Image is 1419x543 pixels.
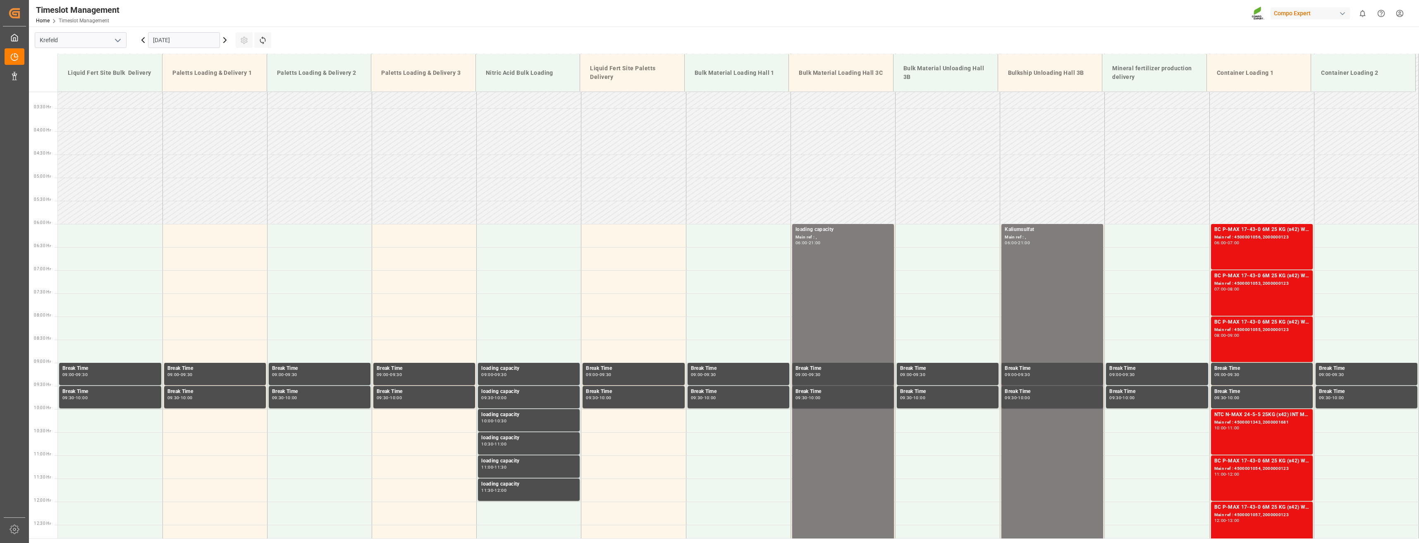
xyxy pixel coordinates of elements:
[795,65,886,81] div: Bulk Material Loading Hall 3C
[1332,396,1344,400] div: 10:00
[1214,411,1309,419] div: NTC N-MAX 24-5-5 25KG (x42) INT MTO
[483,65,573,81] div: Nitric Acid Bulk Loading
[481,364,576,373] div: loading capacity
[167,373,179,376] div: 09:00
[1214,512,1309,519] div: Main ref : 4500001057, 2000000123
[1214,287,1226,291] div: 07:00
[1214,280,1309,287] div: Main ref : 4500001053, 2000000123
[795,241,807,245] div: 06:00
[1214,326,1309,333] div: Main ref : 4500001055, 2000000123
[1214,318,1309,326] div: BC P-MAX 17-43-0 6M 25 KG (x42) WW
[809,396,821,400] div: 10:00
[691,364,786,373] div: Break Time
[1271,7,1350,19] div: Compo Expert
[111,34,124,47] button: open menu
[34,498,51,503] span: 12:00 Hr
[691,388,786,396] div: Break Time
[1319,388,1414,396] div: Break Time
[1214,388,1309,396] div: Break Time
[389,396,390,400] div: -
[900,61,991,85] div: Bulk Material Unloading Hall 3B
[1005,364,1100,373] div: Break Time
[1226,519,1227,522] div: -
[809,373,821,376] div: 09:30
[34,452,51,456] span: 11:00 Hr
[1226,472,1227,476] div: -
[795,364,891,373] div: Break Time
[181,373,193,376] div: 09:30
[494,373,506,376] div: 09:30
[1017,396,1018,400] div: -
[1214,373,1226,376] div: 09:00
[1214,419,1309,426] div: Main ref : 4500001343, 2000001681
[1331,396,1332,400] div: -
[1123,396,1135,400] div: 10:00
[493,442,494,446] div: -
[1214,241,1226,245] div: 06:00
[1109,364,1204,373] div: Break Time
[62,373,74,376] div: 09:00
[390,396,402,400] div: 10:00
[1319,364,1414,373] div: Break Time
[913,373,925,376] div: 09:30
[1214,519,1226,522] div: 12:00
[1271,5,1353,21] button: Compo Expert
[1005,396,1017,400] div: 09:30
[691,373,703,376] div: 09:00
[36,4,119,16] div: Timeslot Management
[1228,241,1240,245] div: 07:00
[494,442,506,446] div: 11:00
[74,396,76,400] div: -
[1109,388,1204,396] div: Break Time
[702,373,704,376] div: -
[481,411,576,419] div: loading capacity
[62,396,74,400] div: 09:30
[167,388,263,396] div: Break Time
[691,65,782,81] div: Bulk Material Loading Hall 1
[377,373,389,376] div: 09:00
[1353,4,1372,23] button: show 0 new notifications
[795,226,891,234] div: loading capacity
[1252,6,1265,21] img: Screenshot%202023-09-29%20at%2010.02.21.png_1712312052.png
[181,396,193,400] div: 10:00
[900,388,995,396] div: Break Time
[493,396,494,400] div: -
[389,373,390,376] div: -
[1214,472,1226,476] div: 11:00
[1214,65,1304,81] div: Container Loading 1
[900,373,912,376] div: 09:00
[1228,426,1240,430] div: 11:00
[179,396,180,400] div: -
[285,373,297,376] div: 09:30
[1214,226,1309,234] div: BC P-MAX 17-43-0 6M 25 KG (x42) WW
[148,32,220,48] input: DD.MM.YYYY
[494,465,506,469] div: 11:30
[493,373,494,376] div: -
[1226,426,1227,430] div: -
[1214,465,1309,472] div: Main ref : 4500001054, 2000000123
[34,128,51,132] span: 04:00 Hr
[1228,333,1240,337] div: 09:00
[1005,65,1096,81] div: Bulkship Unloading Hall 3B
[62,388,158,396] div: Break Time
[1332,373,1344,376] div: 09:30
[481,442,493,446] div: 10:30
[913,396,925,400] div: 10:00
[34,475,51,479] span: 11:30 Hr
[1228,396,1240,400] div: 10:00
[1214,234,1309,241] div: Main ref : 4500001056, 2000000123
[285,396,297,400] div: 10:00
[35,32,127,48] input: Type to search/select
[1372,4,1390,23] button: Help Center
[1109,396,1121,400] div: 09:30
[76,396,88,400] div: 10:00
[481,373,493,376] div: 09:00
[598,373,599,376] div: -
[1228,472,1240,476] div: 12:00
[481,465,493,469] div: 11:00
[34,336,51,341] span: 08:30 Hr
[34,267,51,271] span: 07:00 Hr
[377,388,472,396] div: Break Time
[1005,226,1100,234] div: Kaliumsulfat
[64,65,155,81] div: Liquid Fert Site Bulk Delivery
